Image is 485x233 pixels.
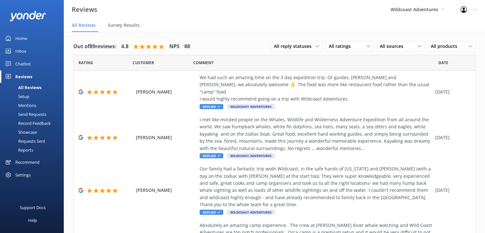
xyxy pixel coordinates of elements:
[227,210,275,215] span: Wildcoast Adventures
[136,134,196,141] span: [PERSON_NAME]
[4,119,51,128] div: Record Feedback
[431,43,461,50] span: All products
[200,116,432,152] div: I met like minded people on the Whales, Wildlife and Wilderness Adventure Expedition from all aro...
[435,88,467,95] div: [DATE]
[72,4,97,15] h3: Reviews
[15,57,31,70] div: Chatbot
[4,110,64,119] a: Send Requests
[4,146,33,154] div: Reports
[4,146,64,154] a: Reports
[4,137,45,146] div: Requests Sent
[136,88,196,95] span: [PERSON_NAME]
[15,70,32,83] div: Reviews
[15,45,26,57] div: Inbox
[133,60,154,66] span: Date
[15,169,31,181] div: Settings
[136,187,196,194] span: [PERSON_NAME]
[78,60,93,66] span: Date
[121,42,129,51] h4: 4.8
[15,156,40,169] div: Recommend
[435,187,467,194] div: [DATE]
[4,101,36,110] div: Mentions
[4,92,29,101] div: Setup
[4,110,46,119] div: Send Requests
[20,201,46,214] div: Support Docs
[4,119,64,128] a: Record Feedback
[4,83,64,92] a: All Reviews
[72,22,96,28] span: All Reviews
[10,11,46,21] img: yonder-white-logo.png
[435,134,467,141] div: [DATE]
[200,165,432,208] div: Our family had a fantastic trip woth Wildcoast, in the safe hands of [US_STATE] and [PERSON_NAME]...
[227,153,275,158] span: Wildcoast Adventures
[200,210,223,215] span: Replied
[108,22,140,28] span: Survey Results
[15,32,27,45] div: Home
[4,101,64,110] a: Mentions
[4,128,37,137] div: Showcase
[200,153,223,158] span: Replied
[274,43,315,50] span: All reply statuses
[4,137,64,146] a: Requests Sent
[184,42,190,51] h4: 88
[193,60,214,66] span: Question
[200,104,223,109] span: Replied
[73,42,116,51] h4: Out of 89 reviews:
[28,214,37,227] div: Help
[329,43,355,50] span: All ratings
[4,92,64,101] a: Setup
[169,42,180,51] h4: NPS
[438,60,448,66] span: Date
[227,104,275,109] span: Wildcoast Adventures
[391,6,438,12] span: Wildcoast Adventures
[380,43,407,50] span: All sources
[4,128,64,137] a: Showcase
[4,83,41,92] div: All Reviews
[200,74,432,103] div: We had such an amazing time on the 3 day expedition trip. Or guides, [PERSON_NAME] and [PERSON_NA...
